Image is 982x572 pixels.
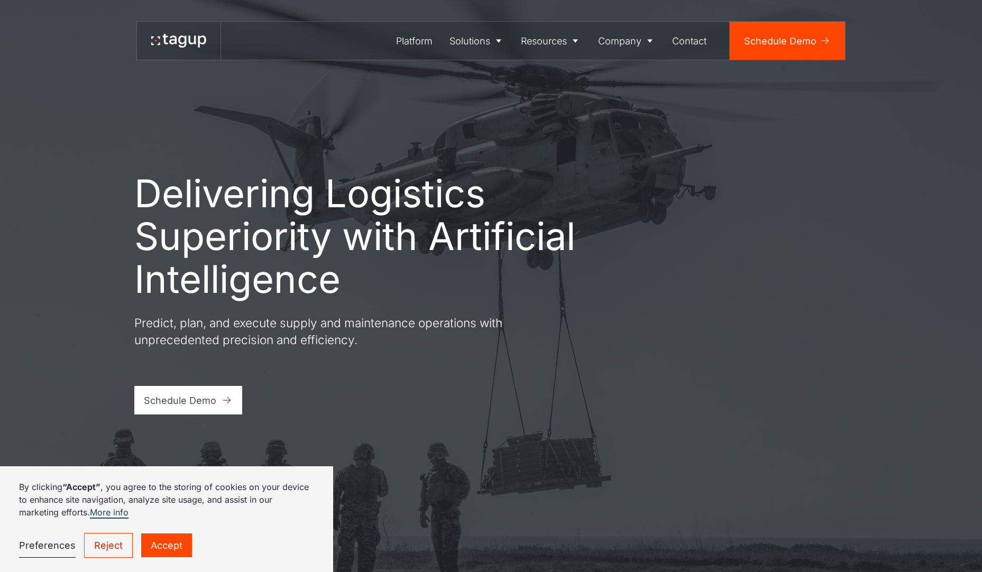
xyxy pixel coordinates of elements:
div: Solutions [449,34,490,48]
strong: “Accept” [62,482,100,492]
div: Schedule Demo [144,393,216,408]
a: Contact [664,22,715,60]
div: Company [598,34,641,48]
a: Preferences [19,533,76,558]
a: Company [590,22,664,60]
a: Resources [513,22,590,60]
a: Accept [141,533,192,557]
p: By clicking , you agree to the storing of cookies on your device to enhance site navigation, anal... [19,481,314,519]
a: Platform [388,22,442,60]
div: Resources [521,34,567,48]
h1: Delivering Logistics Superiority with Artificial Intelligence [134,172,579,300]
a: Schedule Demo [134,386,243,414]
a: Schedule Demo [730,22,845,60]
a: More info [90,507,129,519]
a: Solutions [441,22,513,60]
div: Platform [396,34,433,48]
p: Predict, plan, and execute supply and maintenance operations with unprecedented precision and eff... [134,315,515,348]
a: Reject [84,533,133,558]
div: Schedule Demo [744,34,816,48]
div: Contact [672,34,706,48]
